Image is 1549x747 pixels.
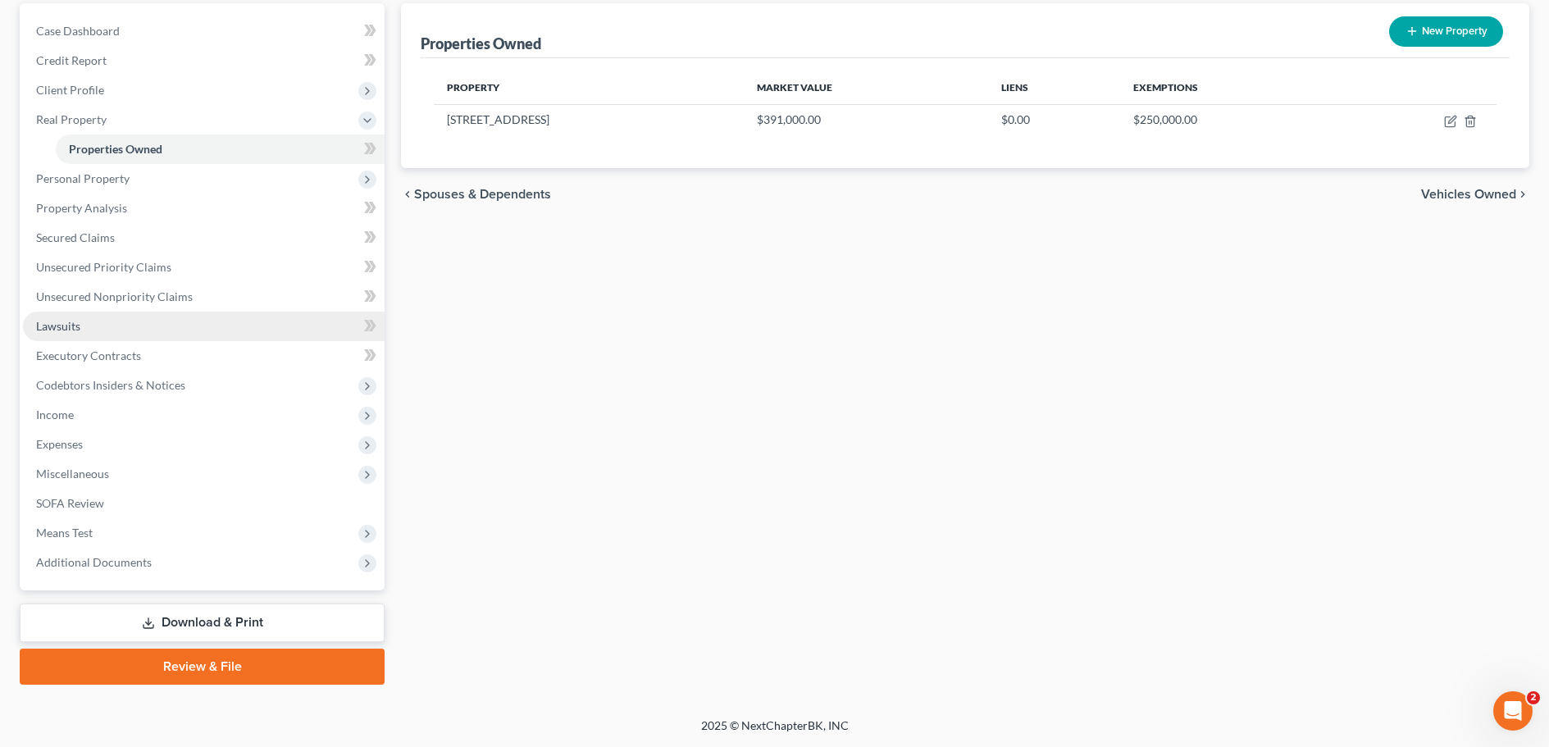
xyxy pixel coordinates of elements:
span: Codebtors Insiders & Notices [36,378,185,392]
span: Case Dashboard [36,24,120,38]
a: Executory Contracts [23,341,385,371]
span: Credit Report [36,53,107,67]
td: $250,000.00 [1120,104,1339,135]
a: Unsecured Nonpriority Claims [23,282,385,312]
span: Executory Contracts [36,348,141,362]
i: chevron_right [1516,188,1529,201]
span: Miscellaneous [36,467,109,481]
span: SOFA Review [36,496,104,510]
td: [STREET_ADDRESS] [434,104,743,135]
a: Secured Claims [23,223,385,253]
th: Exemptions [1120,71,1339,104]
a: Lawsuits [23,312,385,341]
span: Unsecured Priority Claims [36,260,171,274]
td: $391,000.00 [744,104,988,135]
a: Properties Owned [56,134,385,164]
span: Additional Documents [36,555,152,569]
span: Lawsuits [36,319,80,333]
a: Case Dashboard [23,16,385,46]
a: Download & Print [20,604,385,642]
span: 2 [1527,691,1540,704]
div: 2025 © NextChapterBK, INC [308,717,1242,747]
button: New Property [1389,16,1503,47]
a: SOFA Review [23,489,385,518]
a: Unsecured Priority Claims [23,253,385,282]
th: Market Value [744,71,988,104]
span: Means Test [36,526,93,540]
span: Unsecured Nonpriority Claims [36,289,193,303]
th: Liens [988,71,1120,104]
span: Vehicles Owned [1421,188,1516,201]
a: Property Analysis [23,194,385,223]
span: Client Profile [36,83,104,97]
a: Review & File [20,649,385,685]
span: Properties Owned [69,142,162,156]
div: Properties Owned [421,34,541,53]
span: Property Analysis [36,201,127,215]
button: chevron_left Spouses & Dependents [401,188,551,201]
span: Income [36,408,74,421]
button: Vehicles Owned chevron_right [1421,188,1529,201]
a: Credit Report [23,46,385,75]
span: Real Property [36,112,107,126]
iframe: Intercom live chat [1493,691,1533,731]
span: Personal Property [36,171,130,185]
th: Property [434,71,743,104]
span: Expenses [36,437,83,451]
span: Spouses & Dependents [414,188,551,201]
span: Secured Claims [36,230,115,244]
i: chevron_left [401,188,414,201]
td: $0.00 [988,104,1120,135]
